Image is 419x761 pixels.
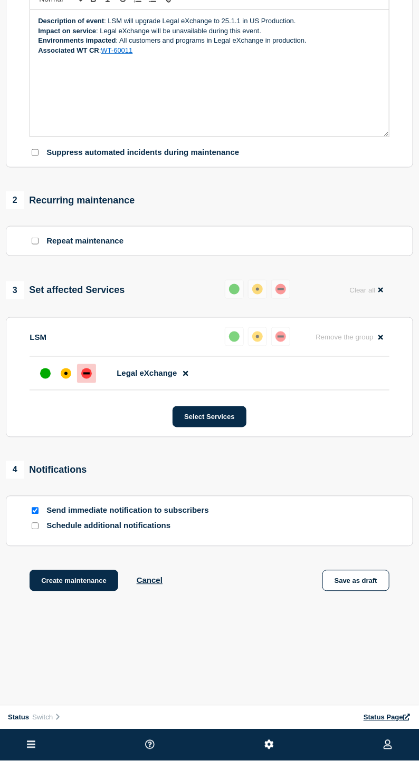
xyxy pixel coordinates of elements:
[30,333,46,342] p: LSM
[61,368,71,379] div: affected
[30,570,118,591] button: Create maintenance
[248,280,267,299] button: affected
[101,46,132,54] a: WT-60011
[225,280,244,299] button: up
[344,280,389,300] button: Clear all
[252,331,263,342] div: affected
[38,17,104,25] strong: Description of event
[275,284,286,295] div: down
[275,331,286,342] div: down
[271,280,290,299] button: down
[46,148,239,158] p: Suppress automated incidents during maintenance
[322,570,389,591] button: Save as draft
[309,327,389,348] button: Remove the group
[38,36,116,44] strong: Environments impacted
[225,327,244,346] button: up
[6,461,87,479] div: Notifications
[252,284,263,295] div: affected
[38,36,381,45] p: : All customers and programs in Legal eXchange in production.
[46,236,123,246] p: Repeat maintenance
[6,191,135,209] div: Recurring maintenance
[46,521,215,531] p: Schedule additional notifications
[271,327,290,346] button: down
[81,368,92,379] div: down
[117,369,177,378] span: Legal eXchange
[229,284,240,295] div: up
[38,26,381,36] p: : Legal eXchange will be unavailable during this event.
[6,461,24,479] span: 4
[364,714,411,721] a: Status Page
[30,10,389,136] div: Message
[29,713,64,722] button: Switch
[38,27,96,35] strong: Impact on service
[38,16,381,26] p: : LSM will upgrade Legal eXchange to 25.1.1 in US Production.
[229,331,240,342] div: up
[248,327,267,346] button: affected
[137,576,163,585] button: Cancel
[8,714,29,721] span: Status
[38,46,99,54] strong: Associated WT CR
[32,508,39,514] input: Send immediate notification to subscribers
[6,191,24,209] span: 2
[316,334,374,342] span: Remove the group
[38,46,381,55] p: :
[32,149,39,156] input: Suppress automated incidents during maintenance
[173,406,246,427] button: Select Services
[40,368,51,379] div: up
[32,238,39,245] input: Repeat maintenance
[6,281,125,299] div: Set affected Services
[46,506,215,516] p: Send immediate notification to subscribers
[32,523,39,530] input: Schedule additional notifications
[6,281,24,299] span: 3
